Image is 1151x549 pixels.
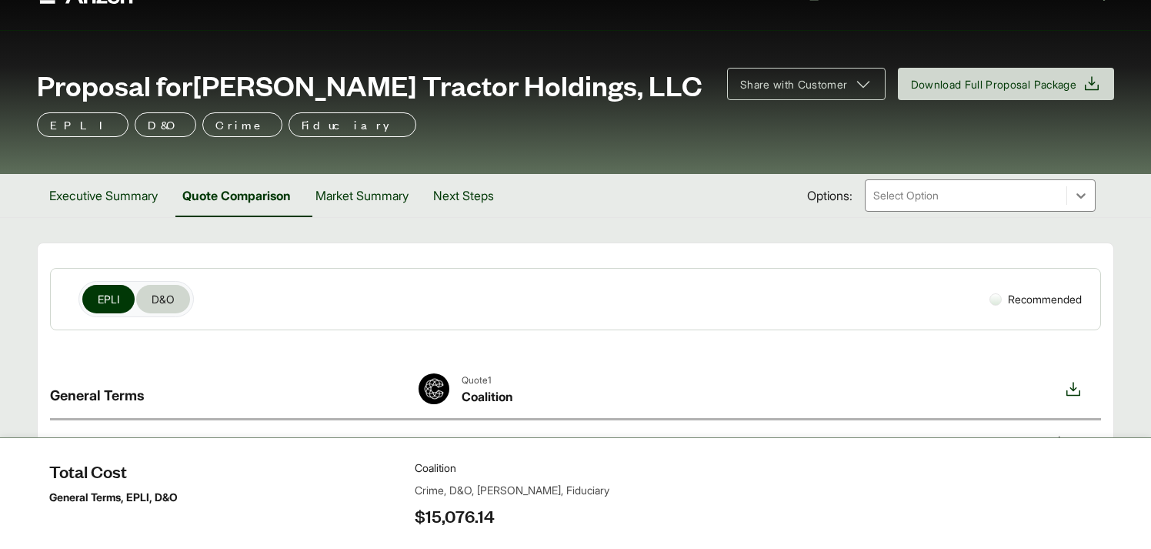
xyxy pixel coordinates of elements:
button: EPLI [82,285,135,313]
button: Share with Customer [727,68,886,100]
p: D&O [148,115,183,134]
p: Total Cost [62,530,110,546]
div: Recommended [983,285,1088,313]
span: Coalition [462,387,513,406]
button: Executive Summary [37,174,170,217]
button: Download Full Proposal Package [898,68,1115,100]
span: Options: [807,186,852,205]
button: Download option [1058,373,1089,406]
div: General Terms [50,361,388,418]
button: Quote Comparison [170,174,303,217]
div: None [419,436,445,452]
p: EPLI [50,115,115,134]
span: Quote 1 [462,373,513,387]
span: Proposal for [PERSON_NAME] Tractor Holdings, LLC [37,69,702,100]
button: Next Steps [421,174,506,217]
span: D&O [152,291,175,307]
span: Share with Customer [740,76,848,92]
img: Coalition-Logo [419,373,449,404]
div: Non-Admitted [419,483,486,499]
span: Download Full Proposal Package [911,76,1077,92]
p: Rating [62,436,92,452]
p: Admitted [62,483,105,499]
span: EPLI [98,291,119,307]
button: Market Summary [303,174,421,217]
button: D&O [136,285,190,313]
p: Fiduciary [302,115,403,134]
p: Crime [215,115,269,134]
div: $15,076.14 [419,530,469,546]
